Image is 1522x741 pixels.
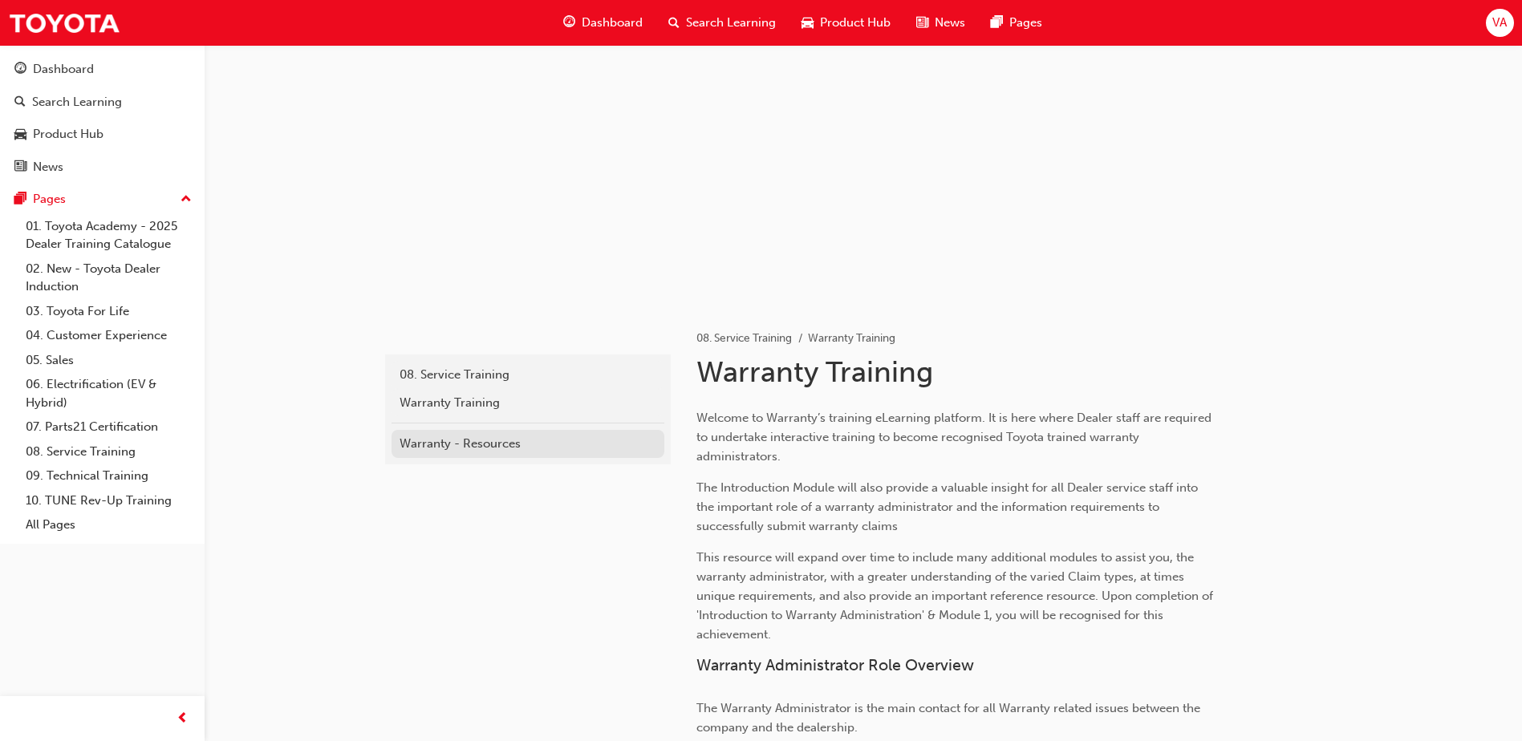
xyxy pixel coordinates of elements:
[820,14,891,32] span: Product Hub
[789,6,903,39] a: car-iconProduct Hub
[8,5,120,41] img: Trak
[14,128,26,142] span: car-icon
[32,93,122,111] div: Search Learning
[6,152,198,182] a: News
[696,550,1216,642] span: This resource will expand over time to include many additional modules to assist you, the warrant...
[19,299,198,324] a: 03. Toyota For Life
[802,13,814,33] span: car-icon
[582,14,643,32] span: Dashboard
[14,63,26,77] span: guage-icon
[400,394,656,412] div: Warranty Training
[1492,14,1507,32] span: VA
[696,701,1203,735] span: The Warranty Administrator is the main contact for all Warranty related issues between the compan...
[392,361,664,389] a: 08. Service Training
[392,389,664,417] a: Warranty Training
[935,14,965,32] span: News
[33,190,66,209] div: Pages
[19,372,198,415] a: 06. Electrification (EV & Hybrid)
[19,439,198,464] a: 08. Service Training
[1486,9,1514,37] button: VA
[991,13,1003,33] span: pages-icon
[655,6,789,39] a: search-iconSearch Learning
[14,192,26,207] span: pages-icon
[978,6,1055,39] a: pages-iconPages
[6,55,198,84] a: Dashboard
[14,95,26,110] span: search-icon
[19,512,198,537] a: All Pages
[19,464,198,488] a: 09. Technical Training
[808,330,895,348] li: Warranty Training
[6,51,198,184] button: DashboardSearch LearningProduct HubNews
[19,415,198,439] a: 07. Parts21 Certification
[696,480,1201,533] span: The Introduction Module will also provide a valuable insight for all Dealer service staff into th...
[686,14,776,32] span: Search Learning
[177,709,189,729] span: prev-icon
[19,257,198,299] a: 02. New - Toyota Dealer Induction
[19,214,198,257] a: 01. Toyota Academy - 2025 Dealer Training Catalogue
[668,13,680,33] span: search-icon
[19,488,198,513] a: 10. TUNE Rev-Up Training
[696,656,974,674] span: Warranty Administrator Role Overview
[696,411,1215,464] span: Welcome to Warranty’s training eLearning platform. It is here where Dealer staff are required to ...
[33,125,103,144] div: Product Hub
[6,119,198,149] a: Product Hub
[400,366,656,384] div: 08. Service Training
[19,323,198,348] a: 04. Customer Experience
[563,13,575,33] span: guage-icon
[6,184,198,214] button: Pages
[392,430,664,458] a: Warranty - Resources
[14,160,26,175] span: news-icon
[696,331,792,345] a: 08. Service Training
[6,87,198,117] a: Search Learning
[181,189,192,210] span: up-icon
[1009,14,1042,32] span: Pages
[19,348,198,373] a: 05. Sales
[550,6,655,39] a: guage-iconDashboard
[696,354,1223,390] h1: Warranty Training
[33,158,63,176] div: News
[916,13,928,33] span: news-icon
[903,6,978,39] a: news-iconNews
[400,435,656,453] div: Warranty - Resources
[33,60,94,79] div: Dashboard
